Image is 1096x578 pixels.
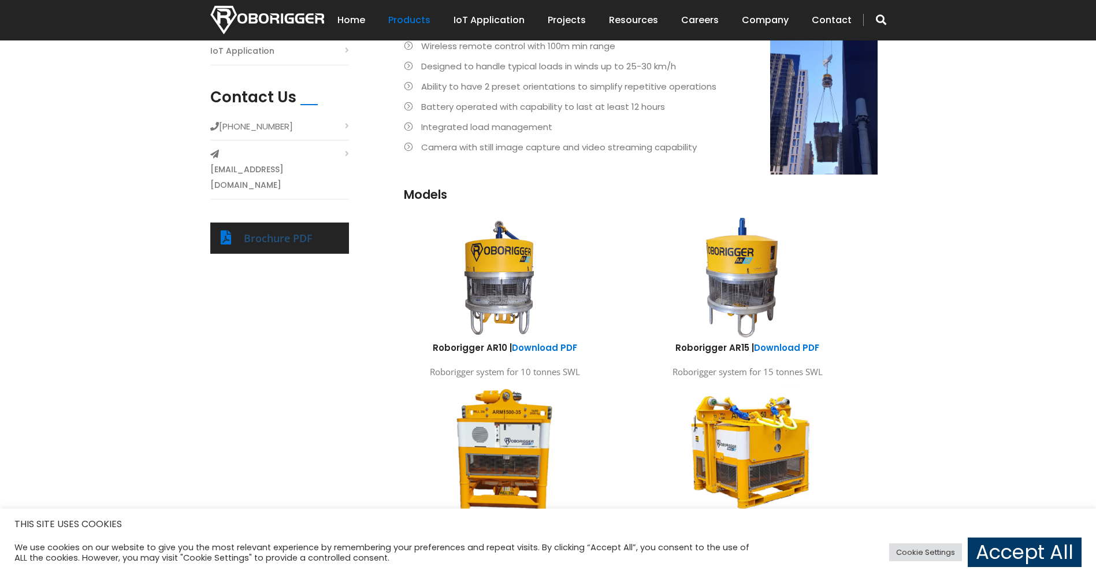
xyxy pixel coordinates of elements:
li: Battery operated with capability to last at least 12 hours [404,99,878,114]
a: [EMAIL_ADDRESS][DOMAIN_NAME] [210,162,349,193]
li: Designed to handle typical loads in winds up to 25-30 km/h [404,58,878,74]
p: Roborigger system for 10 tonnes SWL [392,364,618,380]
a: Download PDF [512,342,577,354]
p: Roborigger system for 15 tonnes SWL [635,364,860,380]
li: [PHONE_NUMBER] [210,118,349,140]
a: Brochure PDF [244,231,313,245]
h5: THIS SITE USES COOKIES [14,517,1082,532]
h6: Roborigger AR15 | [635,342,860,354]
li: Integrated load management [404,119,878,135]
a: Accept All [968,538,1082,567]
li: Wireless remote control with 100m min range [404,38,878,54]
a: Cookie Settings [889,543,962,561]
div: We use cookies on our website to give you the most relevant experience by remembering your prefer... [14,542,761,563]
a: Home [337,2,365,38]
img: Nortech [210,6,324,34]
h3: Models [404,186,878,203]
li: Camera with still image capture and video streaming capability [404,139,878,155]
a: Download PDF [754,342,819,354]
a: Projects [548,2,586,38]
a: Products [388,2,430,38]
li: Ability to have 2 preset orientations to simplify repetitive operations [404,79,878,94]
h2: Contact Us [210,88,296,106]
a: IoT Application [210,43,274,59]
a: Careers [681,2,719,38]
h6: Roborigger AR10 | [392,342,618,354]
a: Contact [812,2,852,38]
a: Resources [609,2,658,38]
a: IoT Application [454,2,525,38]
a: Company [742,2,789,38]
